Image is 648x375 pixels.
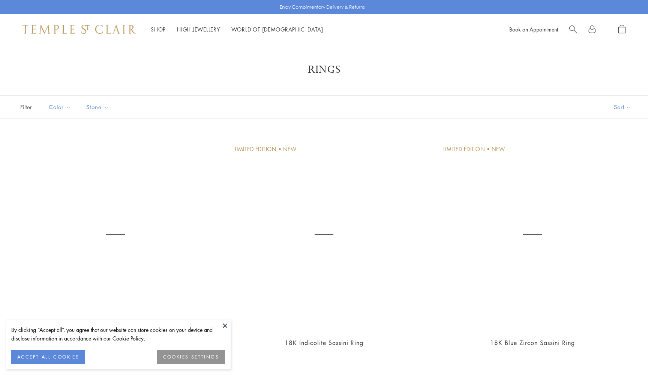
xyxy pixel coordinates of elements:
button: Stone [81,99,115,115]
a: Open Shopping Bag [618,25,625,34]
button: COOKIES SETTINGS [157,350,225,364]
div: By clicking “Accept all”, you agree that our website can store cookies on your device and disclos... [11,325,225,343]
button: Show sort by [597,96,648,118]
a: R46849-SASIN305 [227,138,421,331]
div: Limited Edition • New [235,145,297,153]
button: ACCEPT ALL COOKIES [11,350,85,364]
p: Enjoy Complimentary Delivery & Returns [280,3,365,11]
nav: Main navigation [151,25,323,34]
button: Color [43,99,77,115]
a: 18K Indicolite Sassini Ring [285,339,363,347]
span: Color [45,102,77,112]
a: Search [569,25,577,34]
a: Book an Appointment [509,25,558,33]
a: R31883-FIORI [19,138,212,331]
img: Temple St. Clair [22,25,136,34]
a: 18K Blue Zircon Sassini Ring [490,339,575,347]
a: World of [DEMOGRAPHIC_DATA]World of [DEMOGRAPHIC_DATA] [231,25,323,33]
span: Stone [82,102,115,112]
a: High JewelleryHigh Jewellery [177,25,220,33]
a: ShopShop [151,25,166,33]
h1: Rings [30,63,618,76]
div: Limited Edition • New [443,145,505,153]
a: R46849-SASBZ579 [436,138,629,331]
